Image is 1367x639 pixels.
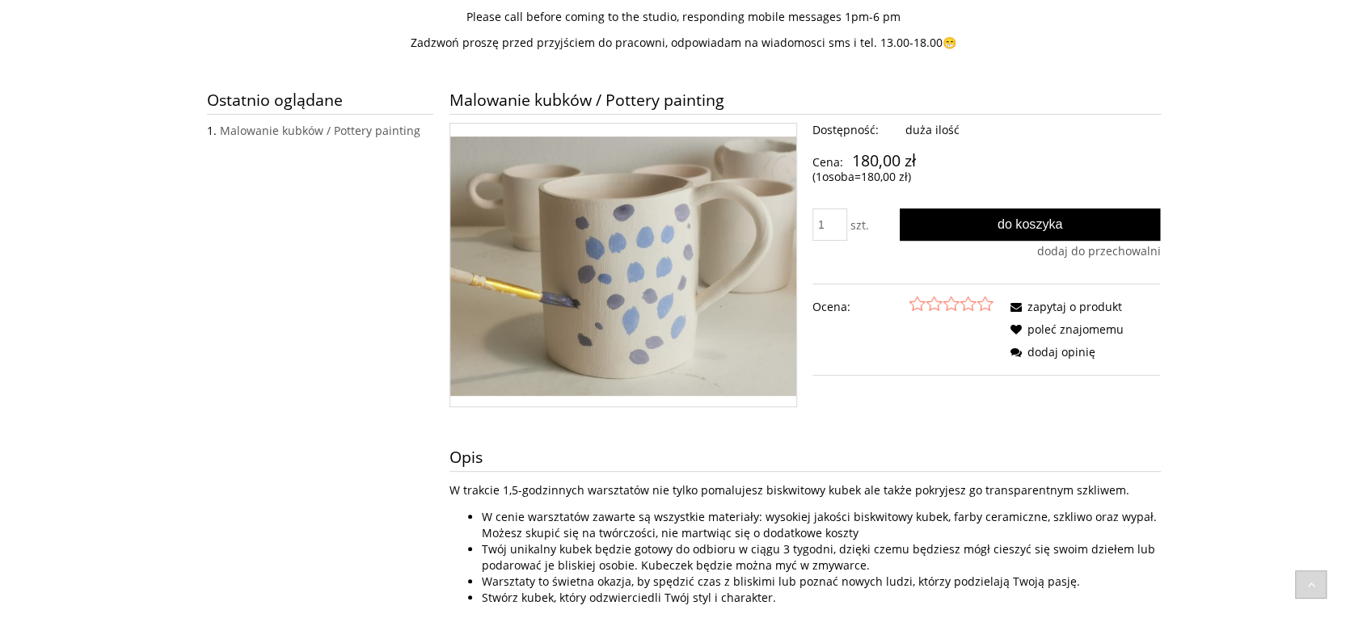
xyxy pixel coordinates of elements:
[1005,344,1095,359] a: dodaj opinię
[450,137,797,396] img: IMG_20240917_203332.jpg
[207,86,433,114] span: Ostatnio oglądane
[861,169,908,184] span: 180,00 zł
[850,217,869,233] span: szt.
[449,483,1161,498] p: W trakcie 1,5-godzinnych warsztatów nie tylko pomalujesz biskwitowy kubek ale także pokryjesz go ...
[998,217,1063,231] span: Do koszyka
[1005,299,1122,314] a: zapytaj o produkt
[812,123,900,137] span: Dostępność:
[812,169,911,184] span: (1 = )
[905,122,960,137] span: duża ilość
[852,149,916,171] em: 180,00 zł
[207,36,1161,50] p: Zadzwoń proszę przed przyjściem do pracowni, odpowiadam na wiadomosci sms i tel. 13.00-18.00😁
[812,296,850,318] em: Ocena:
[449,86,1161,114] h1: Malowanie kubków / Pottery painting
[812,208,847,241] input: ilość
[482,509,1161,541] li: W cenie warsztatów zawarte są wszystkie materiały: wysokiej jakości biskwitowy kubek, farby ceram...
[450,257,797,272] a: IMG_20240917_203332.jpg Naciśnij Enter lub spację, aby otworzyć wybrane zdjęcie w widoku pełnoekr...
[900,208,1161,241] button: Do koszyka
[1005,322,1124,337] a: poleć znajomemu
[1036,243,1160,259] span: dodaj do przechowalni
[207,10,1161,24] p: Please call before coming to the studio, responding mobile messages 1pm-6 pm
[1036,244,1160,259] a: dodaj do przechowalni
[449,443,1161,471] h3: Opis
[822,169,854,184] span: osoba
[482,541,1161,574] li: Twój unikalny kubek będzie gotowy do odbioru w ciągu 3 tygodni, dzięki czemu będziesz mógł cieszy...
[812,154,843,170] span: Cena:
[812,381,918,404] iframe: fb:like Facebook Social Plugin
[482,590,1161,606] li: Stwórz kubek, który odzwierciedli Twój styl i charakter.
[482,574,1161,590] li: Warsztaty to świetna okazja, by spędzić czas z bliskimi lub poznać nowych ludzi, którzy podzielaj...
[220,123,420,138] a: Malowanie kubków / Pottery painting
